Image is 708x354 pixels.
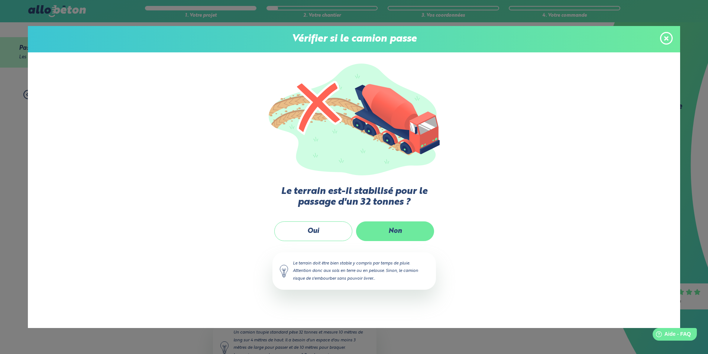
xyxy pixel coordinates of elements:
p: Vérifier si le camion passe [35,33,673,45]
label: Oui [274,221,352,241]
label: Non [356,221,434,241]
iframe: Help widget launcher [642,325,700,346]
label: Le terrain est-il stabilisé pour le passage d'un 32 tonnes ? [261,186,447,208]
div: Le terrain doit être bien stable y compris par temps de pluie. Attention donc aux sols en terre o... [272,252,436,289]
